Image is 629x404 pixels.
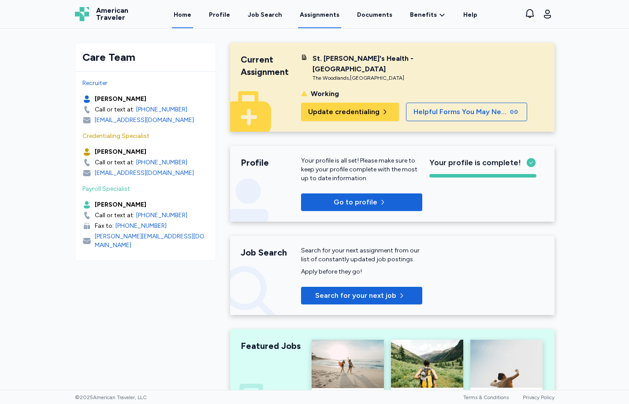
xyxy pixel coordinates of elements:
img: Recommendations [312,340,384,388]
div: Job Search [248,11,282,19]
div: [PERSON_NAME] [95,148,146,156]
div: Recruiter [82,79,208,88]
a: Terms & Conditions [463,394,509,400]
div: Profile [241,156,301,169]
button: Update credentialing [301,103,399,121]
span: American Traveler [96,7,128,21]
a: Benefits [410,11,446,19]
span: Go to profile [334,197,377,208]
a: Home [172,1,193,28]
img: Highest Paying [391,340,463,388]
span: Benefits [410,11,437,19]
a: [PHONE_NUMBER] [136,211,187,220]
img: Recently Added [470,340,543,388]
div: Your profile is all set! Please make sure to keep your profile complete with the most up to date ... [301,156,422,183]
div: Working [311,89,339,99]
div: Search for your next assignment from our list of constantly updated job postings. [301,246,422,264]
div: Apply before they go! [301,267,422,276]
div: Care Team [82,50,208,64]
div: Featured Jobs [241,340,301,352]
span: Search for your next job [315,290,396,301]
span: Helpful Forms You May Need [413,107,508,117]
a: [PHONE_NUMBER] [136,105,187,114]
span: Your profile is complete! [429,156,521,169]
div: Call or text at: [95,158,134,167]
div: [PERSON_NAME][EMAIL_ADDRESS][DOMAIN_NAME] [95,232,208,250]
div: [EMAIL_ADDRESS][DOMAIN_NAME] [95,116,194,125]
div: Current Assignment [241,53,301,78]
span: © 2025 American Traveler, LLC [75,394,147,401]
div: [PERSON_NAME] [95,95,146,104]
a: [PHONE_NUMBER] [136,158,187,167]
div: Job Search [241,246,301,259]
div: [PERSON_NAME] [95,200,146,209]
div: Call or text at: [95,211,134,220]
span: Update credentialing [308,107,380,117]
img: Logo [75,7,89,21]
div: The Woodlands , [GEOGRAPHIC_DATA] [313,74,422,82]
div: Call or text at: [95,105,134,114]
div: Fax to: [95,222,114,230]
div: Payroll Specialist [82,185,208,193]
button: Go to profile [301,193,422,211]
div: [EMAIL_ADDRESS][DOMAIN_NAME] [95,169,194,178]
a: Privacy Policy [523,394,555,400]
div: Credentialing Specialist [82,132,208,141]
a: [PHONE_NUMBER] [115,222,167,230]
button: Search for your next job [301,287,422,304]
a: Assignments [298,1,341,28]
div: St. [PERSON_NAME]'s Health - [GEOGRAPHIC_DATA] [313,53,422,74]
button: Helpful Forms You May Need [406,103,527,121]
